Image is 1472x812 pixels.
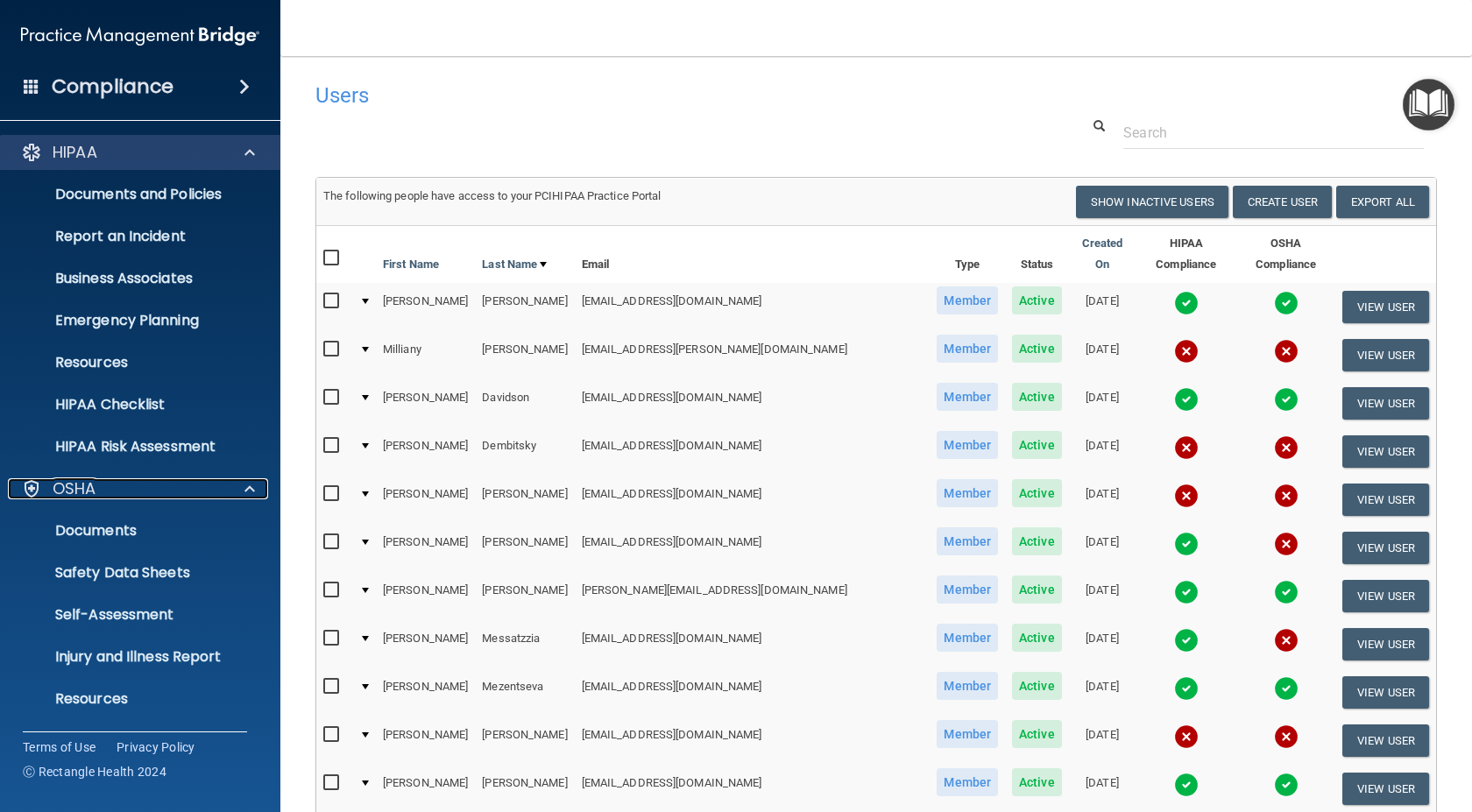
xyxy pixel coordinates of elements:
[1233,186,1332,218] button: Create User
[1012,479,1062,507] span: Active
[21,731,255,752] a: PCI
[1076,186,1228,218] button: Show Inactive Users
[11,354,251,371] p: Resources
[1012,527,1062,555] span: Active
[376,476,475,524] td: [PERSON_NAME]
[1342,435,1429,468] button: View User
[11,522,251,540] p: Documents
[376,379,475,427] td: [PERSON_NAME]
[1274,628,1299,653] img: cross.ca9f0e7f.svg
[475,331,574,379] td: [PERSON_NAME]
[1012,575,1062,604] span: Active
[1274,435,1299,460] img: cross.ca9f0e7f.svg
[1342,532,1429,564] button: View User
[1274,387,1299,412] img: tick.e7d51cea.svg
[1342,580,1429,612] button: View User
[52,74,173,99] h4: Compliance
[1174,484,1199,508] img: cross.ca9f0e7f.svg
[23,763,166,780] span: Ⓒ Rectangle Health 2024
[475,379,574,427] td: Davidson
[1012,431,1062,459] span: Active
[23,738,96,756] a: Terms of Use
[475,572,574,620] td: [PERSON_NAME]
[1342,628,1429,660] button: View User
[376,427,475,476] td: [PERSON_NAME]
[11,228,251,245] p: Report an Incident
[1174,676,1199,701] img: tick.e7d51cea.svg
[53,731,77,752] p: PCI
[1174,339,1199,364] img: cross.ca9f0e7f.svg
[1076,233,1129,275] a: Created On
[475,620,574,668] td: Messatzzia
[575,283,931,331] td: [EMAIL_ADDRESS][DOMAIN_NAME]
[11,606,251,624] p: Self-Assessment
[1274,580,1299,604] img: tick.e7d51cea.svg
[1342,387,1429,420] button: View User
[1069,283,1136,331] td: [DATE]
[376,572,475,620] td: [PERSON_NAME]
[1174,387,1199,412] img: tick.e7d51cea.svg
[937,286,998,314] span: Member
[21,142,255,163] a: HIPAA
[21,478,255,499] a: OSHA
[1274,676,1299,701] img: tick.e7d51cea.svg
[315,84,959,107] h4: Users
[1274,291,1299,315] img: tick.e7d51cea.svg
[1136,226,1236,283] th: HIPAA Compliance
[1342,676,1429,709] button: View User
[376,668,475,717] td: [PERSON_NAME]
[1274,339,1299,364] img: cross.ca9f0e7f.svg
[11,648,251,666] p: Injury and Illness Report
[1174,773,1199,797] img: tick.e7d51cea.svg
[11,690,251,708] p: Resources
[1342,773,1429,805] button: View User
[1174,435,1199,460] img: cross.ca9f0e7f.svg
[575,226,931,283] th: Email
[1274,532,1299,556] img: cross.ca9f0e7f.svg
[53,142,97,163] p: HIPAA
[376,283,475,331] td: [PERSON_NAME]
[1403,79,1454,131] button: Open Resource Center
[1069,620,1136,668] td: [DATE]
[376,331,475,379] td: Milliany
[1012,383,1062,411] span: Active
[575,620,931,668] td: [EMAIL_ADDRESS][DOMAIN_NAME]
[937,624,998,652] span: Member
[1274,773,1299,797] img: tick.e7d51cea.svg
[937,527,998,555] span: Member
[1342,484,1429,516] button: View User
[475,427,574,476] td: Dembitsky
[475,668,574,717] td: Mezentseva
[376,620,475,668] td: [PERSON_NAME]
[323,189,662,202] span: The following people have access to your PCIHIPAA Practice Portal
[1174,532,1199,556] img: tick.e7d51cea.svg
[11,270,251,287] p: Business Associates
[575,331,931,379] td: [EMAIL_ADDRESS][PERSON_NAME][DOMAIN_NAME]
[575,524,931,572] td: [EMAIL_ADDRESS][DOMAIN_NAME]
[1069,379,1136,427] td: [DATE]
[475,717,574,765] td: [PERSON_NAME]
[575,427,931,476] td: [EMAIL_ADDRESS][DOMAIN_NAME]
[11,396,251,413] p: HIPAA Checklist
[1169,688,1451,758] iframe: Drift Widget Chat Controller
[1069,331,1136,379] td: [DATE]
[1123,117,1424,149] input: Search
[937,575,998,604] span: Member
[376,717,475,765] td: [PERSON_NAME]
[1069,524,1136,572] td: [DATE]
[1174,580,1199,604] img: tick.e7d51cea.svg
[1005,226,1069,283] th: Status
[930,226,1005,283] th: Type
[575,379,931,427] td: [EMAIL_ADDRESS][DOMAIN_NAME]
[376,524,475,572] td: [PERSON_NAME]
[53,478,96,499] p: OSHA
[575,572,931,620] td: [PERSON_NAME][EMAIL_ADDRESS][DOMAIN_NAME]
[575,717,931,765] td: [EMAIL_ADDRESS][DOMAIN_NAME]
[1069,717,1136,765] td: [DATE]
[11,564,251,582] p: Safety Data Sheets
[1012,624,1062,652] span: Active
[575,668,931,717] td: [EMAIL_ADDRESS][DOMAIN_NAME]
[1336,186,1429,218] a: Export All
[21,18,259,53] img: PMB logo
[1012,720,1062,748] span: Active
